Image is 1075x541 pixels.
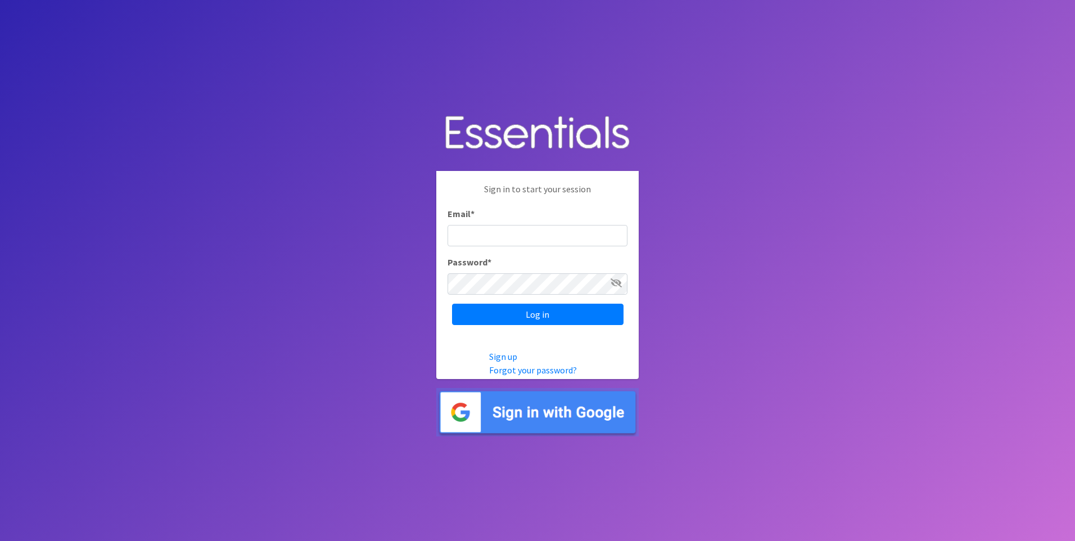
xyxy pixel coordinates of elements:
[436,105,639,163] img: Human Essentials
[448,207,475,220] label: Email
[452,304,624,325] input: Log in
[489,351,517,362] a: Sign up
[448,182,627,207] p: Sign in to start your session
[487,256,491,268] abbr: required
[471,208,475,219] abbr: required
[436,388,639,437] img: Sign in with Google
[448,255,491,269] label: Password
[489,364,577,376] a: Forgot your password?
